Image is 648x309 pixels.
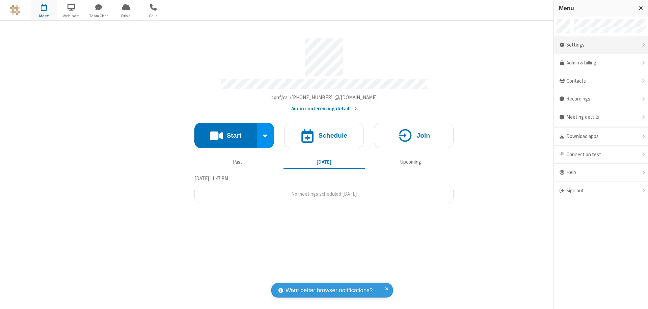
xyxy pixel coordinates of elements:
[554,146,648,164] div: Connection test
[271,94,377,101] span: Copy my meeting room link
[59,13,84,19] span: Webinars
[318,132,347,139] h4: Schedule
[291,105,357,113] button: Audio conferencing details
[141,13,166,19] span: Calls
[370,156,451,168] button: Upcoming
[554,72,648,90] div: Contacts
[554,108,648,127] div: Meeting details
[226,132,241,139] h4: Start
[194,33,454,113] section: Account details
[291,191,357,197] span: No meetings scheduled [DATE]
[86,13,111,19] span: Team Chat
[286,286,373,295] span: Want better browser notifications?
[257,123,274,148] div: Start conference options
[271,94,377,102] button: Copy my meeting room linkCopy my meeting room link
[554,182,648,200] div: Sign out
[416,132,430,139] h4: Join
[194,175,228,181] span: [DATE] 11:47 PM
[10,5,20,15] img: QA Selenium DO NOT DELETE OR CHANGE
[554,128,648,146] div: Download apps
[284,123,364,148] button: Schedule
[554,164,648,182] div: Help
[194,123,257,148] button: Start
[554,90,648,108] div: Recordings
[374,123,454,148] button: Join
[31,13,57,19] span: Meet
[554,36,648,54] div: Settings
[194,174,454,203] section: Today's Meetings
[113,13,139,19] span: Drive
[559,5,633,11] h3: Menu
[554,54,648,72] a: Admin & billing
[197,156,278,168] button: Past
[283,156,365,168] button: [DATE]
